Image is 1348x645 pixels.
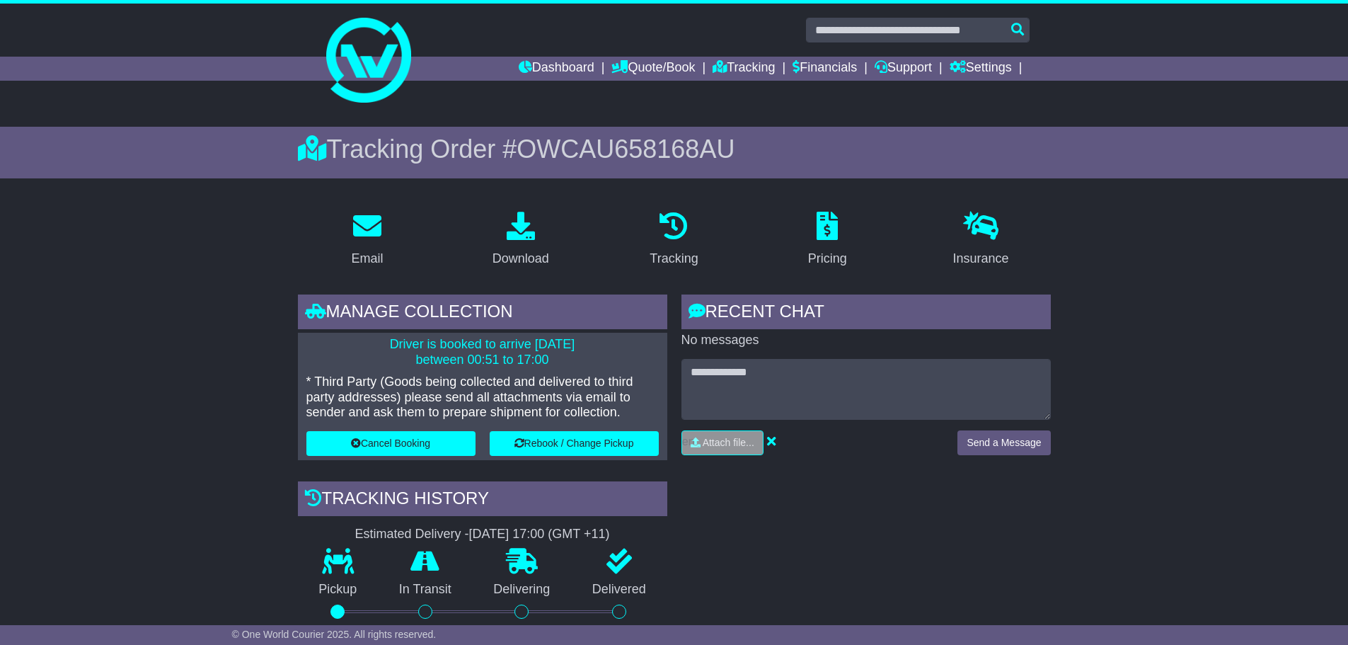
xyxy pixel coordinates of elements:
[944,207,1018,273] a: Insurance
[492,249,549,268] div: Download
[473,582,572,598] p: Delivering
[298,582,379,598] p: Pickup
[351,249,383,268] div: Email
[875,57,932,81] a: Support
[799,207,856,273] a: Pricing
[793,57,857,81] a: Financials
[713,57,775,81] a: Tracking
[469,527,610,542] div: [DATE] 17:00 (GMT +11)
[378,582,473,598] p: In Transit
[517,135,735,164] span: OWCAU658168AU
[571,582,667,598] p: Delivered
[483,207,558,273] a: Download
[681,295,1051,333] div: RECENT CHAT
[640,207,707,273] a: Tracking
[681,333,1051,348] p: No messages
[490,431,659,456] button: Rebook / Change Pickup
[342,207,392,273] a: Email
[298,295,667,333] div: Manage collection
[306,337,659,367] p: Driver is booked to arrive [DATE] between 00:51 to 17:00
[232,629,437,640] span: © One World Courier 2025. All rights reserved.
[650,249,698,268] div: Tracking
[953,249,1009,268] div: Insurance
[306,431,476,456] button: Cancel Booking
[611,57,695,81] a: Quote/Book
[519,57,594,81] a: Dashboard
[950,57,1012,81] a: Settings
[808,249,847,268] div: Pricing
[298,134,1051,164] div: Tracking Order #
[306,375,659,421] p: * Third Party (Goods being collected and delivered to third party addresses) please send all atta...
[298,527,667,542] div: Estimated Delivery -
[298,481,667,520] div: Tracking history
[957,430,1050,455] button: Send a Message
